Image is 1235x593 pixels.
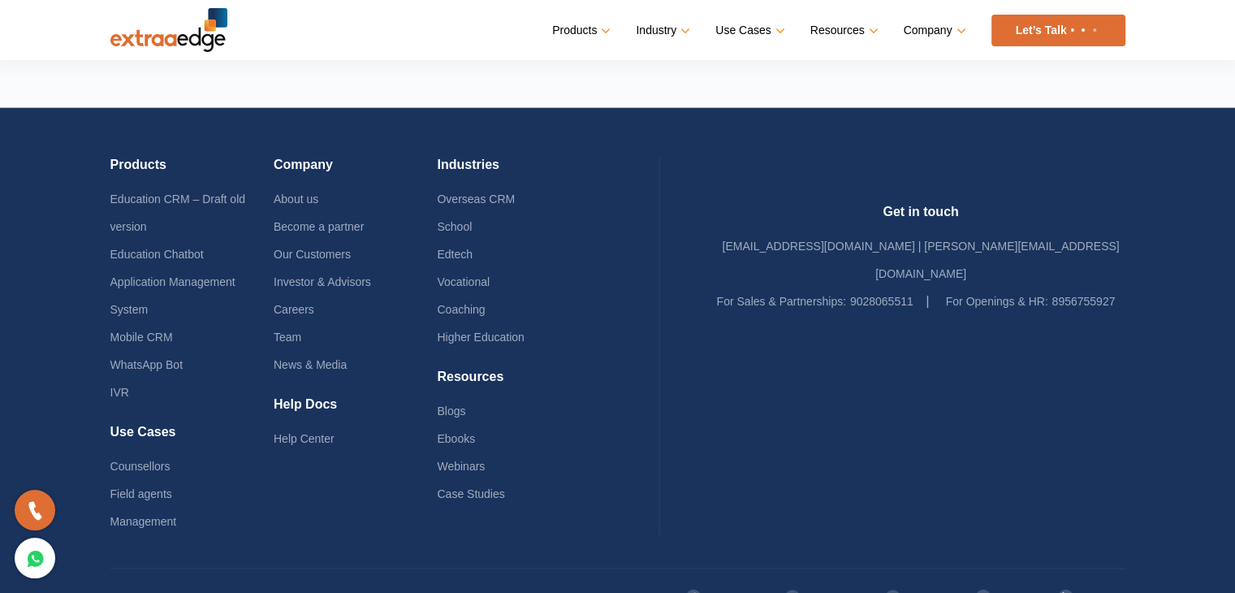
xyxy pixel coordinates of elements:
[110,248,204,261] a: Education Chatbot
[437,405,465,418] a: Blogs
[722,240,1119,280] a: [EMAIL_ADDRESS][DOMAIN_NAME] | [PERSON_NAME][EMAIL_ADDRESS][DOMAIN_NAME]
[437,460,485,473] a: Webinars
[810,19,875,42] a: Resources
[636,19,687,42] a: Industry
[110,275,235,316] a: Application Management System
[437,487,504,500] a: Case Studies
[437,369,600,397] h4: Resources
[437,157,600,185] h4: Industries
[110,386,129,399] a: IVR
[110,193,246,233] a: Education CRM – Draft old version
[110,515,177,528] a: Management
[274,358,347,371] a: News & Media
[274,248,351,261] a: Our Customers
[1051,295,1115,308] a: 8956755927
[110,424,274,452] h4: Use Cases
[274,303,314,316] a: Careers
[437,248,473,261] a: Edtech
[437,303,485,316] a: Coaching
[274,193,318,206] a: About us
[274,220,364,233] a: Become a partner
[274,275,371,288] a: Investor & Advisors
[437,220,472,233] a: School
[437,432,475,445] a: Ebooks
[274,396,437,425] h4: Help Docs
[110,460,171,473] a: Counsellors
[437,275,490,288] a: Vocational
[110,358,184,371] a: WhatsApp Bot
[110,157,274,185] h4: Products
[437,193,515,206] a: Overseas CRM
[715,19,781,42] a: Use Cases
[437,331,524,344] a: Higher Education
[904,19,963,42] a: Company
[946,288,1048,315] label: For Openings & HR:
[717,204,1125,232] h4: Get in touch
[850,295,913,308] a: 9028065511
[274,331,301,344] a: Team
[274,432,335,445] a: Help Center
[552,19,607,42] a: Products
[717,288,847,315] label: For Sales & Partnerships:
[110,487,172,500] a: Field agents
[274,157,437,185] h4: Company
[110,331,173,344] a: Mobile CRM
[991,15,1125,46] a: Let’s Talk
